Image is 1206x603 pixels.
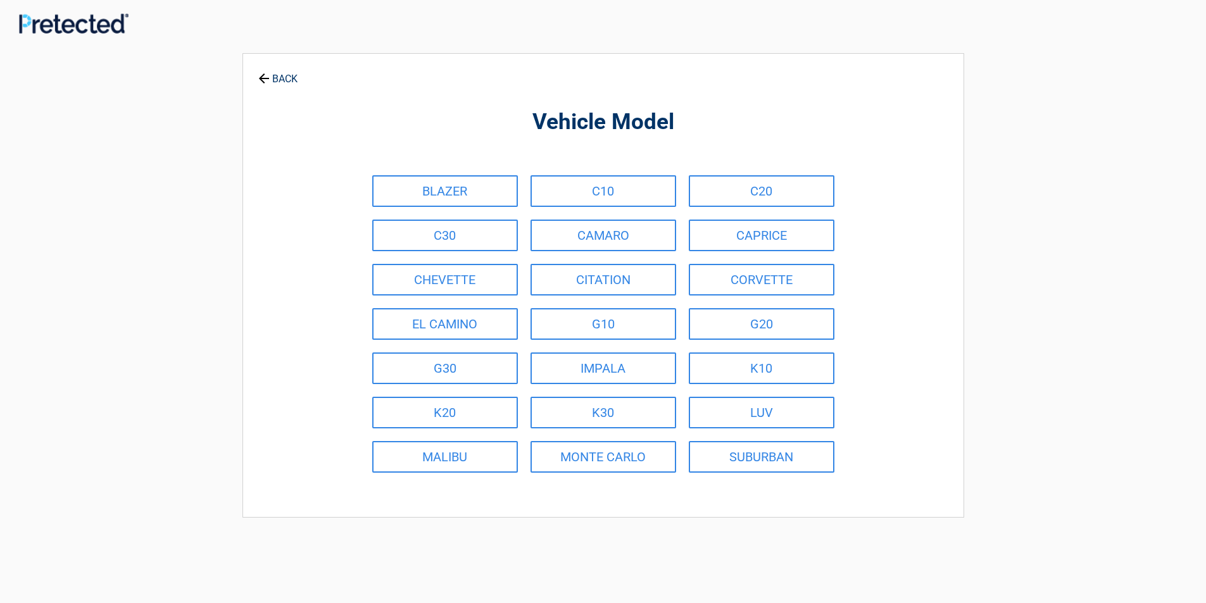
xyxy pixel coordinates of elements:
a: G30 [372,352,518,384]
a: MALIBU [372,441,518,473]
a: SUBURBAN [689,441,834,473]
a: CORVETTE [689,264,834,295]
a: CITATION [531,264,676,295]
a: K10 [689,352,834,384]
a: BACK [256,62,300,84]
a: C10 [531,175,676,207]
a: G10 [531,308,676,340]
a: C20 [689,175,834,207]
a: G20 [689,308,834,340]
a: C30 [372,220,518,251]
a: BLAZER [372,175,518,207]
h2: Vehicle Model [313,108,894,137]
a: LUV [689,397,834,428]
img: Main Logo [19,13,129,33]
a: CAPRICE [689,220,834,251]
a: K20 [372,397,518,428]
a: K30 [531,397,676,428]
a: CAMARO [531,220,676,251]
a: CHEVETTE [372,264,518,295]
a: IMPALA [531,352,676,384]
a: EL CAMINO [372,308,518,340]
a: MONTE CARLO [531,441,676,473]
